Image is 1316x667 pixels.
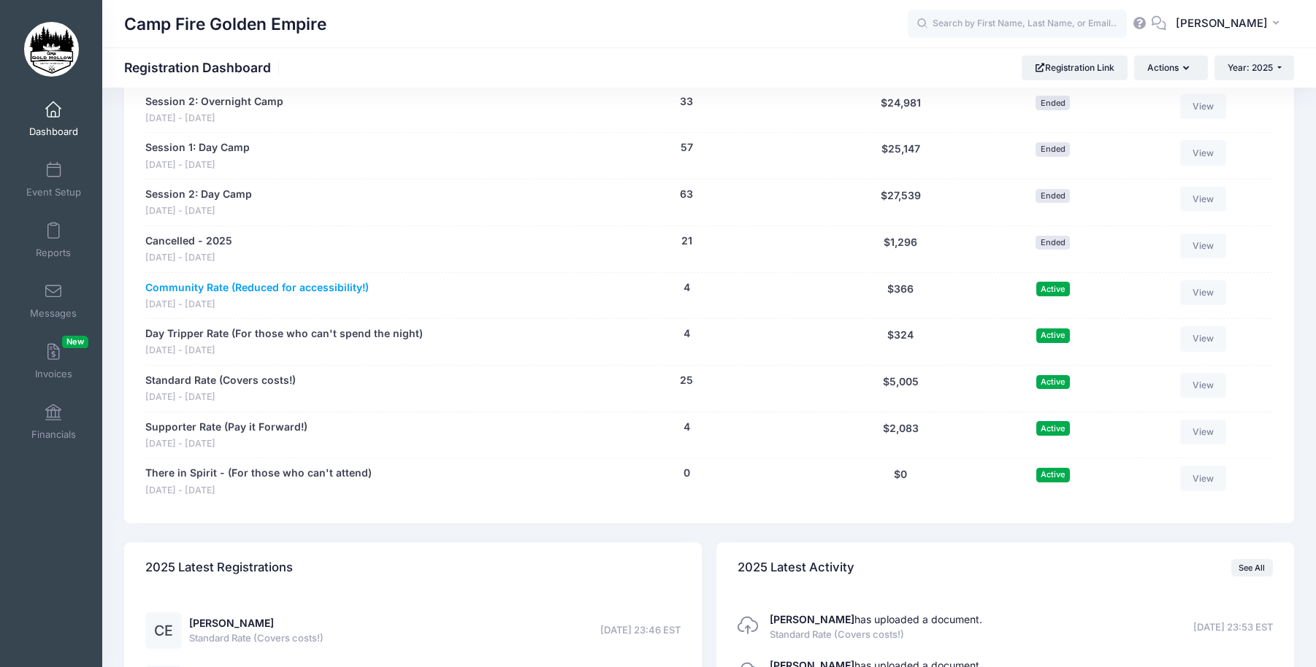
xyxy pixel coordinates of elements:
[822,234,979,265] div: $1,296
[1180,280,1227,305] a: View
[684,280,690,296] button: 4
[1228,62,1273,73] span: Year: 2025
[684,466,690,481] button: 0
[1193,620,1273,635] span: [DATE] 23:53 EST
[822,140,979,171] div: $25,147
[19,154,88,205] a: Event Setup
[1036,328,1070,342] span: Active
[145,344,423,358] span: [DATE] - [DATE]
[35,368,72,380] span: Invoices
[145,420,307,435] a: Supporter Rate (Pay it Forward!)
[124,7,326,41] h1: Camp Fire Golden Empire
[1180,466,1227,490] a: View
[684,326,690,342] button: 4
[1036,142,1070,156] span: Ended
[1214,55,1294,80] button: Year: 2025
[822,280,979,312] div: $366
[1176,15,1268,31] span: [PERSON_NAME]
[145,187,252,202] a: Session 2: Day Camp
[31,428,76,441] span: Financials
[145,251,232,265] span: [DATE] - [DATE]
[145,390,296,404] span: [DATE] - [DATE]
[770,613,982,625] a: [PERSON_NAME]has uploaded a document.
[145,94,283,109] a: Session 2: Overnight Camp
[145,466,372,481] a: There in Spirit - (For those who can't attend)
[600,623,681,638] span: [DATE] 23:46 EST
[1180,140,1227,165] a: View
[62,336,88,348] span: New
[145,625,182,638] a: CE
[145,234,232,249] a: Cancelled - 2025
[36,247,71,259] span: Reports
[145,158,250,172] span: [DATE] - [DATE]
[1036,375,1070,389] span: Active
[684,420,690,435] button: 4
[1134,55,1207,80] button: Actions
[738,547,854,589] h4: 2025 Latest Activity
[1036,189,1070,203] span: Ended
[1036,96,1070,109] span: Ended
[1036,282,1070,296] span: Active
[29,126,78,138] span: Dashboard
[1022,55,1128,80] a: Registration Link
[189,617,274,629] a: [PERSON_NAME]
[680,187,693,202] button: 63
[822,94,979,126] div: $24,981
[1166,7,1294,41] button: [PERSON_NAME]
[770,628,982,642] span: Standard Rate (Covers costs!)
[680,373,693,388] button: 25
[26,186,81,198] span: Event Setup
[822,420,979,451] div: $2,083
[1180,234,1227,258] a: View
[822,187,979,218] div: $27,539
[124,60,283,75] h1: Registration Dashboard
[145,140,250,155] a: Session 1: Day Camp
[822,373,979,404] div: $5,005
[1180,326,1227,351] a: View
[681,140,693,155] button: 57
[822,466,979,497] div: $0
[1036,236,1070,250] span: Ended
[1036,421,1070,435] span: Active
[145,112,283,126] span: [DATE] - [DATE]
[145,373,296,388] a: Standard Rate (Covers costs!)
[19,336,88,387] a: InvoicesNew
[822,326,979,358] div: $324
[1036,468,1070,482] span: Active
[19,275,88,326] a: Messages
[19,396,88,447] a: Financials
[1180,94,1227,119] a: View
[681,234,692,249] button: 21
[19,215,88,266] a: Reports
[1180,373,1227,398] a: View
[680,94,693,109] button: 33
[30,307,77,320] span: Messages
[145,280,369,296] a: Community Rate (Reduced for accessibility!)
[19,93,88,144] a: Dashboard
[145,204,252,218] span: [DATE] - [DATE]
[908,9,1127,39] input: Search by First Name, Last Name, or Email...
[145,547,293,589] h4: 2025 Latest Registrations
[770,613,854,625] strong: [PERSON_NAME]
[145,437,307,451] span: [DATE] - [DATE]
[145,298,369,312] span: [DATE] - [DATE]
[1231,559,1273,577] a: See All
[189,631,324,646] span: Standard Rate (Covers costs!)
[24,22,79,77] img: Camp Fire Golden Empire
[145,612,182,649] div: CE
[1180,420,1227,444] a: View
[145,326,423,342] a: Day Tripper Rate (For those who can't spend the night)
[145,484,372,498] span: [DATE] - [DATE]
[1180,187,1227,212] a: View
